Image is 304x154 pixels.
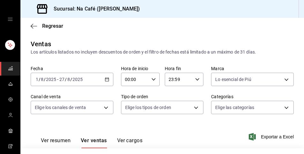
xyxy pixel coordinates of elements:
[65,77,67,82] font: /
[35,77,39,82] input: --
[42,23,63,29] font: Regresar
[211,66,224,71] font: Marca
[125,105,171,110] font: Elige los tipos de orden
[57,77,58,82] font: -
[41,77,44,82] input: --
[59,77,65,82] input: --
[121,94,148,99] font: Tipo de orden
[117,137,143,143] font: Ver cargos
[31,66,43,71] font: Fecha
[54,6,140,12] font: Sucursal: Na Café ([PERSON_NAME])
[8,17,13,22] button: open drawer
[31,23,63,29] button: Regresar
[46,77,57,82] input: ----
[31,94,61,99] font: Canal de venta
[67,77,70,82] input: --
[31,40,51,48] font: Ventas
[261,134,294,139] font: Exportar a Excel
[121,66,148,71] font: Hora de inicio
[81,137,107,143] font: Ver ventas
[211,94,233,99] font: Categorías
[41,137,71,143] font: Ver resumen
[165,66,181,71] font: Hora fin
[250,133,294,141] button: Exportar a Excel
[39,77,41,82] font: /
[215,77,251,82] font: Lo esencial de Piú
[44,77,46,82] font: /
[35,105,86,110] font: Elige los canales de venta
[41,137,142,148] div: pestañas de navegación
[70,77,72,82] font: /
[215,105,254,110] font: Elige las categorías
[72,77,83,82] input: ----
[31,49,256,55] font: Los artículos listados no incluyen descuentos de orden y el filtro de fechas está limitado a un m...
